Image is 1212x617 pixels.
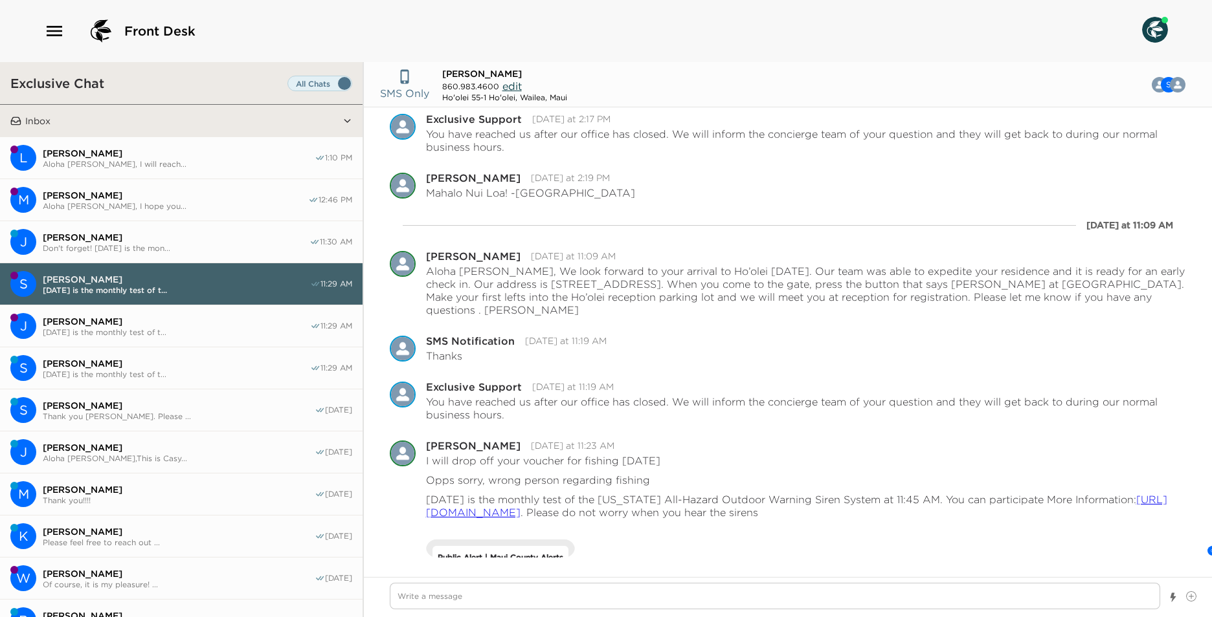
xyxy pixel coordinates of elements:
[390,251,416,277] div: Melissa Glennon
[532,113,611,125] time: 2025-09-28T00:17:17.903Z
[320,321,352,331] span: 11:29 AM
[426,186,635,199] p: Mahalo Nui Loa! -[GEOGRAPHIC_DATA]
[1170,77,1185,92] div: Casy Villalun
[43,526,315,537] span: [PERSON_NAME]
[442,81,499,91] span: 860.983.4600
[426,440,521,451] div: [PERSON_NAME]
[531,250,616,262] time: 2025-10-01T21:09:52.770Z
[502,80,522,92] span: edit
[325,405,352,415] span: [DATE]
[426,454,660,467] p: I will drop off your voucher for fishing [DATE]
[426,265,1186,316] p: Aloha [PERSON_NAME], We look forward to your arrival to Ho’olei [DATE]. Our team was able to expe...
[10,439,36,465] div: Julie Higgins
[10,187,36,213] div: M
[426,251,521,261] div: [PERSON_NAME]
[43,159,315,169] span: Aloha [PERSON_NAME], I will reach...
[43,453,315,463] span: Aloha [PERSON_NAME],This is Casy...
[10,565,36,591] div: W
[43,274,310,285] span: [PERSON_NAME]
[426,336,515,346] div: SMS Notification
[390,440,416,466] img: M
[1136,72,1196,98] button: CSM
[43,579,315,589] span: Of course, it is my pleasure! ...
[442,92,567,102] div: Ho'olei 55-1 Ho'olei, Wailea, Maui
[10,523,36,549] div: K
[325,573,352,583] span: [DATE]
[426,395,1186,421] p: You have reached us after our office has closed. We will inform the concierge team of your questi...
[43,201,308,211] span: Aloha [PERSON_NAME], I hope you...
[124,22,196,40] span: Front Desk
[390,173,416,199] img: C
[10,565,36,591] div: Walter Higgins
[10,397,36,423] div: S
[325,489,352,499] span: [DATE]
[531,440,614,451] time: 2025-10-01T21:23:20.840Z
[390,382,416,407] div: Exclusive Support
[10,481,36,507] div: M
[43,495,315,505] span: Thank you!!!!
[43,327,310,337] span: [DATE] is the monthly test of t...
[426,382,522,392] div: Exclusive Support
[426,349,462,362] p: Thanks
[10,355,36,381] div: Susan Henry
[10,229,36,255] div: J
[426,493,1186,519] p: [DATE] is the monthly test of the [US_STATE] All-Hazard Outdoor Warning Siren System at 11:45 AM....
[43,243,309,253] span: Don't forget! [DATE] is the mon...
[390,114,416,140] div: Exclusive Support
[390,336,416,362] div: SMS Notification
[320,237,352,247] span: 11:30 AM
[426,493,1167,519] a: [URL][DOMAIN_NAME]
[390,440,416,466] div: Melissa Glennon
[442,68,522,80] span: [PERSON_NAME]
[426,473,650,486] p: Opps sorry, wrong person regarding fishing
[10,271,36,297] div: Stephen Vecchitto
[320,363,352,373] span: 11:29 AM
[43,285,310,295] span: [DATE] is the monthly test of t...
[10,397,36,423] div: Steve Safigan
[380,85,429,101] p: SMS Only
[10,145,36,171] div: Linda Zaruka
[10,313,36,339] div: John Zaruka
[10,481,36,507] div: Melissa Glennon
[1169,586,1178,609] button: Show templates
[43,537,315,547] span: Please feel free to reach out ...
[1142,17,1168,43] img: User
[10,187,36,213] div: Mark Koloseike
[287,76,352,91] label: Set all destinations
[10,229,36,255] div: Jennifer Lee-Larson
[10,313,36,339] div: J
[43,442,315,453] span: [PERSON_NAME]
[320,279,352,289] span: 11:29 AM
[1170,77,1185,92] img: C
[43,316,310,327] span: [PERSON_NAME]
[531,172,610,184] time: 2025-09-28T00:19:13.983Z
[43,189,308,201] span: [PERSON_NAME]
[390,173,416,199] div: Casy Villalun
[390,382,416,407] img: E
[21,105,342,137] button: Inbox
[43,411,315,421] span: Thank you [PERSON_NAME]. Please ...
[325,531,352,541] span: [DATE]
[43,400,315,411] span: [PERSON_NAME]
[325,447,352,457] span: [DATE]
[43,369,310,379] span: [DATE] is the monthly test of t...
[25,115,50,127] p: Inbox
[319,195,352,205] span: 12:46 PM
[390,114,416,140] img: E
[1086,219,1173,232] div: [DATE] at 11:09 AM
[426,127,1186,153] p: You have reached us after our office has closed. We will inform the concierge team of your questi...
[390,251,416,277] img: M
[43,484,315,495] span: [PERSON_NAME]
[525,335,607,347] time: 2025-10-01T21:19:37.568Z
[325,153,352,163] span: 1:10 PM
[10,271,36,297] div: S
[43,358,310,369] span: [PERSON_NAME]
[390,336,416,362] img: S
[426,114,522,124] div: Exclusive Support
[10,523,36,549] div: Keaton Carano
[10,75,104,91] h3: Exclusive Chat
[10,355,36,381] div: S
[10,439,36,465] div: J
[43,147,315,159] span: [PERSON_NAME]
[85,16,117,47] img: logo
